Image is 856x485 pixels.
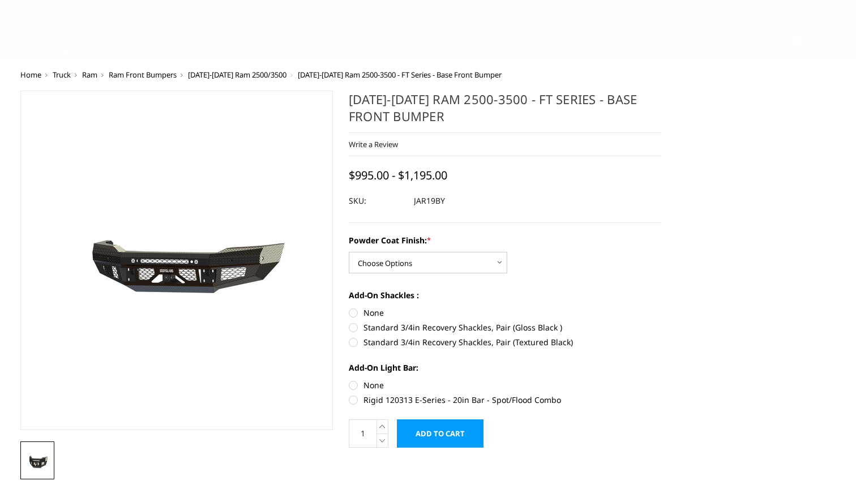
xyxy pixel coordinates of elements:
[576,37,600,59] a: News
[20,70,41,80] a: Home
[372,37,417,59] a: Support
[349,289,661,301] label: Add-On Shackles :
[793,36,802,45] span: 0
[349,379,661,391] label: None
[772,25,802,56] a: Cart 0
[303,37,349,59] a: shop all
[82,70,97,80] a: Ram
[24,445,51,476] img: 2019-2025 Ram 2500-3500 - FT Series - Base Front Bumper
[504,37,554,59] a: SEMA Show
[414,191,445,211] dd: JAR19BY
[349,191,405,211] dt: SKU:
[349,168,447,183] span: $995.00 - $1,195.00
[491,6,529,17] a: More Info
[732,35,768,45] span: Account
[772,35,791,45] span: Cart
[439,37,482,59] a: Dealers
[20,29,142,53] img: BODYGUARD BUMPERS
[349,321,661,333] label: Standard 3/4in Recovery Shackles, Pair (Gloss Black )
[349,362,661,374] label: Add-On Light Bar:
[188,70,286,80] a: [DATE]-[DATE] Ram 2500/3500
[20,91,333,430] a: 2019-2025 Ram 2500-3500 - FT Series - Base Front Bumper
[256,37,280,59] a: Home
[732,25,768,56] a: Account
[53,70,71,80] a: Truck
[109,70,177,80] a: Ram Front Bumpers
[349,234,661,246] label: Powder Coat Finish:
[298,70,502,80] span: [DATE]-[DATE] Ram 2500-3500 - FT Series - Base Front Bumper
[349,336,661,348] label: Standard 3/4in Recovery Shackles, Pair (Textured Black)
[349,91,661,133] h1: [DATE]-[DATE] Ram 2500-3500 - FT Series - Base Front Bumper
[35,194,318,327] img: 2019-2025 Ram 2500-3500 - FT Series - Base Front Bumper
[397,419,483,448] input: Add to Cart
[349,139,398,149] a: Write a Review
[349,394,661,406] label: Rigid 120313 E-Series - 20in Bar - Spot/Flood Combo
[349,307,661,319] label: None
